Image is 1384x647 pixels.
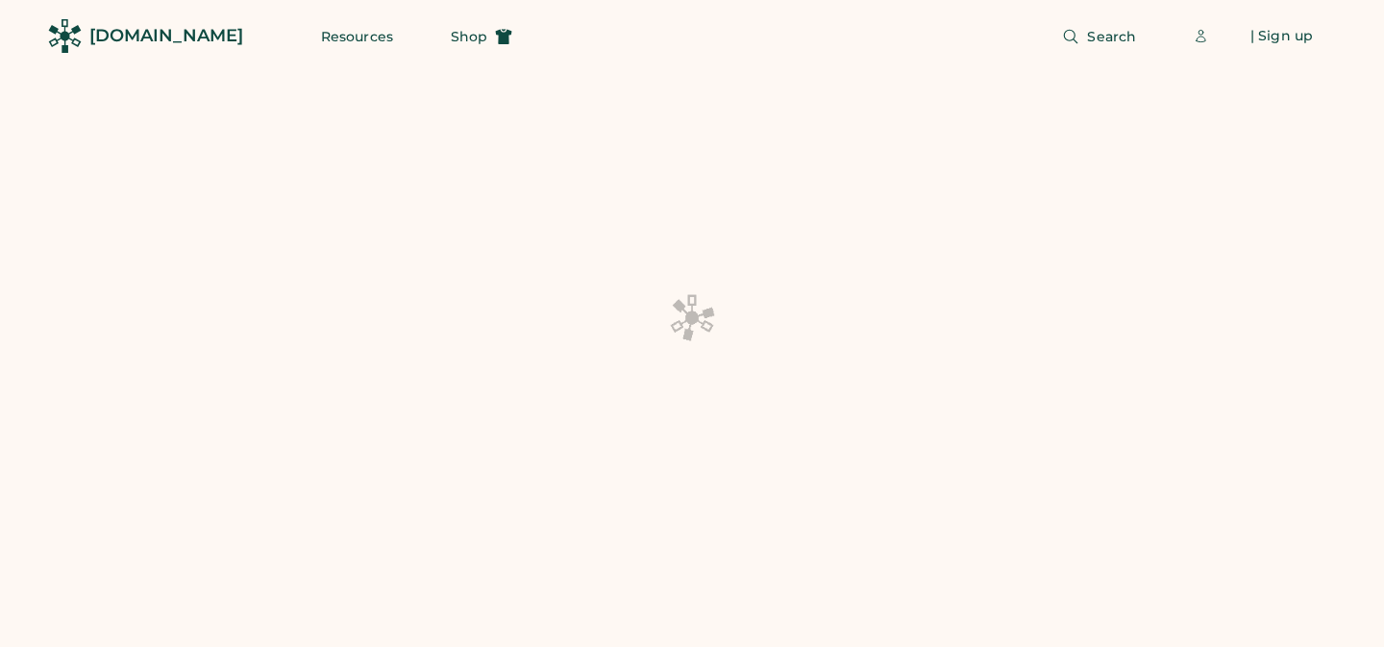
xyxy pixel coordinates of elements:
[48,19,82,53] img: Rendered Logo - Screens
[1087,30,1136,43] span: Search
[428,17,535,56] button: Shop
[89,24,243,48] div: [DOMAIN_NAME]
[1039,17,1159,56] button: Search
[1250,27,1313,46] div: | Sign up
[669,293,715,341] img: Platens-Black-Loader-Spin-rich%20black.webp
[451,30,487,43] span: Shop
[298,17,416,56] button: Resources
